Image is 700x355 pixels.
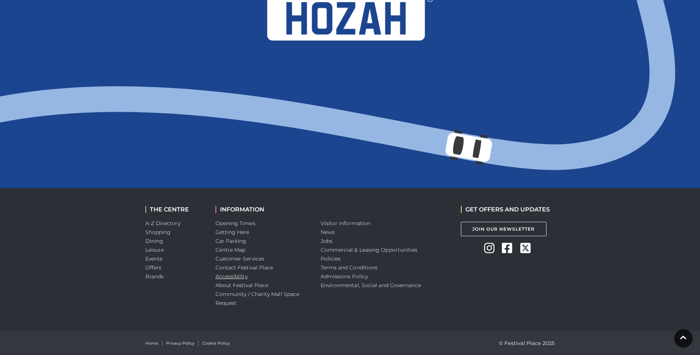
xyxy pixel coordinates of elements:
[321,282,421,289] a: Environmental, Social and Governance
[461,222,546,236] a: Join Our Newsletter
[166,340,194,347] a: Privacy Policy
[215,282,269,289] a: About Festival Place
[321,238,332,244] a: Jobs
[215,291,300,306] a: Community / Charity Mall Space Request
[215,264,273,271] a: Contact Festival Place
[215,238,246,244] a: Car Parking
[215,220,255,227] a: Opening Times
[145,229,171,235] a: Shopping
[202,340,230,347] a: Cookie Policy
[499,339,555,348] p: © Festival Place 2025
[321,264,378,271] a: Terms and Conditions
[461,206,550,213] h2: GET OFFERS AND UPDATES
[321,273,368,280] a: Admissions Policy
[215,206,310,213] h2: INFORMATION
[321,247,418,253] a: Commercial & Leasing Opportunities
[145,238,163,244] a: Dining
[321,220,371,227] a: Visitor information
[145,206,204,213] h2: THE CENTRE
[145,264,162,271] a: Offers
[145,340,158,347] a: Home
[215,229,249,235] a: Getting Here
[145,255,163,262] a: Events
[321,229,335,235] a: News
[215,255,265,262] a: Customer Services
[145,220,180,227] a: A-Z Directory
[321,255,341,262] a: Policies
[215,247,246,253] a: Centre Map
[145,273,164,280] a: Brands
[145,247,164,253] a: Leisure
[215,273,248,280] a: Accessibility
